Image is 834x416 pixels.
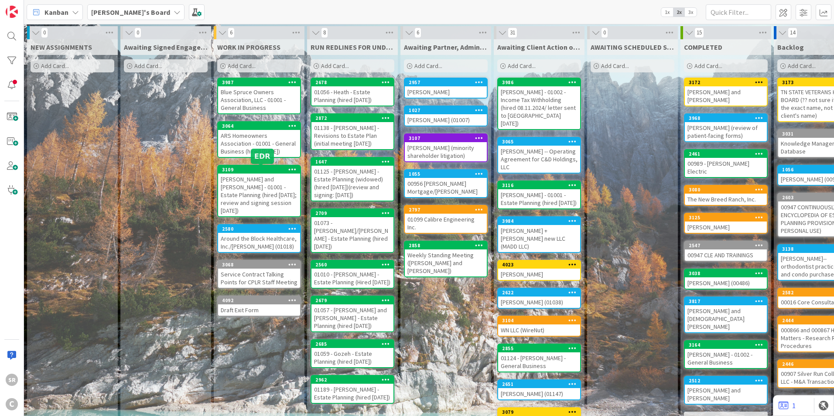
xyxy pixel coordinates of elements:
[498,138,580,146] div: 3065
[685,86,767,106] div: [PERSON_NAME] and [PERSON_NAME]
[321,27,328,38] span: 8
[222,226,300,232] div: 2580
[218,225,300,252] div: 2580Around the Block Healthcare, Inc./[PERSON_NAME] (01018)
[689,342,767,348] div: 3164
[311,269,393,288] div: 01010 - [PERSON_NAME] - Estate Planning (Hired [DATE])
[498,189,580,208] div: [PERSON_NAME] - 01001 - Estate Planning (hired [DATE])
[685,297,767,305] div: 3817
[405,134,487,161] div: 3107[PERSON_NAME] (minority shareholder litigation)
[217,165,301,217] a: 3109[PERSON_NAME] and [PERSON_NAME] - 01001 - Estate Planning (hired [DATE]; review and signing s...
[254,152,270,160] h5: EDR
[685,341,767,368] div: 3164[PERSON_NAME] - 01002 - General Business
[684,376,768,405] a: 2512[PERSON_NAME] and [PERSON_NAME]
[218,304,300,316] div: Draft Exit Form
[218,261,300,288] div: 3068Service Contract Talking Points for CPLR Staff Meeting
[31,43,92,51] span: NEW ASSIGNMENTS
[6,374,18,386] div: SR
[685,349,767,368] div: [PERSON_NAME] - 01002 - General Business
[689,270,767,276] div: 3038
[689,115,767,121] div: 3968
[685,377,767,404] div: 2512[PERSON_NAME] and [PERSON_NAME]
[497,216,581,253] a: 3984[PERSON_NAME] + [PERSON_NAME] new LLC (MADD LLC)
[404,106,488,126] a: 1027[PERSON_NAME] (01007)
[502,381,580,387] div: 2651
[498,317,580,336] div: 3104WN LLC (WireNut)
[311,78,393,106] div: 267801056 - Heath - Estate Planning (hired [DATE])
[404,169,488,198] a: 105500956 [PERSON_NAME] Mortgage/[PERSON_NAME]
[498,380,580,399] div: 2651[PERSON_NAME] (01147)
[218,122,300,130] div: 3064
[497,288,581,309] a: 2622[PERSON_NAME] (01038)
[405,242,487,276] div: 2858Weekly Standing Meeting ([PERSON_NAME] and [PERSON_NAME])
[498,317,580,324] div: 3104
[124,43,208,51] span: Awaiting Signed Engagement Letter
[502,218,580,224] div: 3984
[498,388,580,399] div: [PERSON_NAME] (01147)
[218,86,300,113] div: Blue Spruce Owners Association, LLC - 01001 - General Business
[217,43,280,51] span: WORK IN PROGRESS
[315,262,393,268] div: 2560
[788,27,797,38] span: 14
[311,260,394,289] a: 256001010 - [PERSON_NAME] - Estate Planning (Hired [DATE])
[311,166,393,201] div: 01125 - [PERSON_NAME] - Estate Planning (widowed) (hired [DATE])(review and signing: [DATE])
[311,376,393,384] div: 2962
[502,182,580,188] div: 3116
[217,260,301,289] a: 3068Service Contract Talking Points for CPLR Staff Meeting
[311,376,393,403] div: 296201189 - [PERSON_NAME] - Estate Planning (hired [DATE])
[684,43,722,51] span: COMPLETED
[498,181,580,208] div: 3116[PERSON_NAME] - 01001 - Estate Planning (hired [DATE])
[685,242,767,261] div: 254700947 CLE AND TRAININGS
[498,261,580,280] div: 4023[PERSON_NAME]
[405,242,487,249] div: 2858
[414,27,421,38] span: 6
[498,225,580,252] div: [PERSON_NAME] + [PERSON_NAME] new LLC (MADD LLC)
[685,150,767,158] div: 2461
[217,78,301,114] a: 3987Blue Spruce Owners Association, LLC - 01001 - General Business
[311,297,393,304] div: 2679
[405,78,487,98] div: 2957[PERSON_NAME]
[684,241,768,262] a: 254700947 CLE AND TRAININGS
[218,174,300,216] div: [PERSON_NAME] and [PERSON_NAME] - 01001 - Estate Planning (hired [DATE]; review and signing sessi...
[311,78,394,106] a: 267801056 - Heath - Estate Planning (hired [DATE])
[497,181,581,209] a: 3116[PERSON_NAME] - 01001 - Estate Planning (hired [DATE])
[228,27,235,38] span: 6
[685,194,767,205] div: The New Breed Ranch, Inc.
[315,210,393,216] div: 2709
[498,408,580,416] div: 3079
[689,215,767,221] div: 3125
[498,289,580,308] div: 2622[PERSON_NAME] (01038)
[685,122,767,141] div: [PERSON_NAME] (review of patient-facing forms)
[404,133,488,162] a: 3107[PERSON_NAME] (minority shareholder litigation)
[685,78,767,86] div: 3172
[218,233,300,252] div: Around the Block Healthcare, Inc./[PERSON_NAME] (01018)
[689,298,767,304] div: 3817
[405,214,487,233] div: 01099 Calibre Engineering Inc.
[498,344,580,352] div: 2855
[409,207,487,213] div: 2797
[498,324,580,336] div: WN LLC (WireNut)
[405,170,487,197] div: 105500956 [PERSON_NAME] Mortgage/[PERSON_NAME]
[311,114,393,149] div: 287201138 - [PERSON_NAME] - Revisions to Estate Plan (initial meeting [DATE])
[685,8,697,17] span: 3x
[498,78,580,129] div: 3986[PERSON_NAME] - 01002 - Income Tax Withholding (hired 08.11.2024/ letter sent to [GEOGRAPHIC_...
[405,86,487,98] div: [PERSON_NAME]
[315,115,393,121] div: 2872
[222,262,300,268] div: 3068
[222,123,300,129] div: 3064
[685,158,767,177] div: 00989 - [PERSON_NAME] Electric
[684,113,768,142] a: 3968[PERSON_NAME] (review of patient-facing forms)
[414,62,442,70] span: Add Card...
[684,213,768,234] a: 3125[PERSON_NAME]
[502,345,580,351] div: 2855
[311,217,393,252] div: 01073 - [PERSON_NAME]/[PERSON_NAME] - Estate Planning (hired [DATE])
[315,341,393,347] div: 2685
[405,178,487,197] div: 00956 [PERSON_NAME] Mortgage/[PERSON_NAME]
[498,217,580,225] div: 3984
[222,79,300,85] div: 3987
[497,137,581,174] a: 3065[PERSON_NAME] -- Operating Agreement for C&D Holdings, LLC
[218,261,300,269] div: 3068
[498,146,580,173] div: [PERSON_NAME] -- Operating Agreement for C&D Holdings, LLC
[685,377,767,385] div: 2512
[498,352,580,372] div: 01124 - [PERSON_NAME] - General Business
[405,206,487,233] div: 279701099 Calibre Engineering Inc.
